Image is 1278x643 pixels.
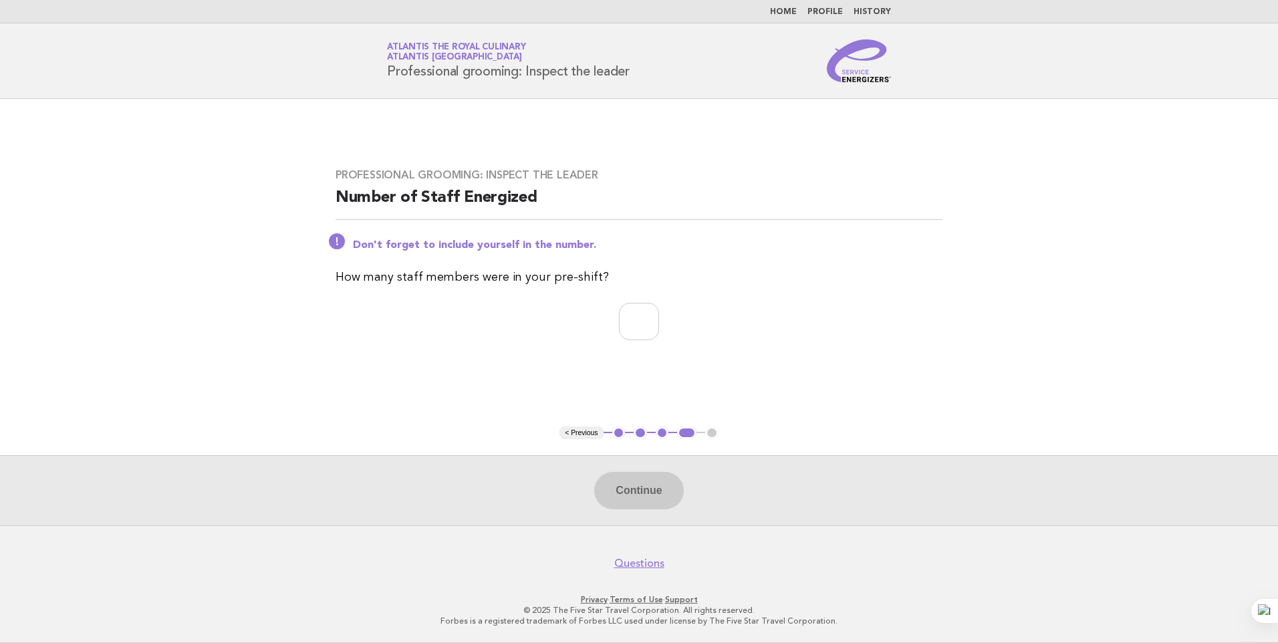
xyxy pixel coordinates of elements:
img: Service Energizers [827,39,891,82]
button: 1 [612,426,626,440]
button: 3 [656,426,669,440]
h3: Professional grooming: Inspect the leader [336,168,942,182]
h2: Number of Staff Energized [336,187,942,220]
p: How many staff members were in your pre-shift? [336,268,942,287]
a: Support [665,595,698,604]
a: Privacy [581,595,608,604]
a: Atlantis the Royal CulinaryAtlantis [GEOGRAPHIC_DATA] [387,43,525,61]
a: Terms of Use [610,595,663,604]
a: Questions [614,557,664,570]
span: Atlantis [GEOGRAPHIC_DATA] [387,53,522,62]
button: 2 [634,426,647,440]
p: · · [230,594,1048,605]
p: © 2025 The Five Star Travel Corporation. All rights reserved. [230,605,1048,616]
button: 4 [677,426,696,440]
button: < Previous [559,426,603,440]
p: Don't forget to include yourself in the number. [353,239,942,252]
a: Home [770,8,797,16]
p: Forbes is a registered trademark of Forbes LLC used under license by The Five Star Travel Corpora... [230,616,1048,626]
a: Profile [807,8,843,16]
a: History [854,8,891,16]
h1: Professional grooming: Inspect the leader [387,43,630,78]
